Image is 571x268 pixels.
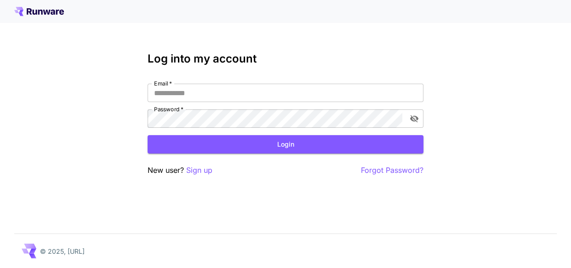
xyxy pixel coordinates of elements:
button: Forgot Password? [361,165,423,176]
button: toggle password visibility [406,110,423,127]
button: Login [148,135,423,154]
p: © 2025, [URL] [40,246,85,256]
h3: Log into my account [148,52,423,65]
label: Email [154,80,172,87]
button: Sign up [186,165,212,176]
label: Password [154,105,183,113]
p: New user? [148,165,212,176]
